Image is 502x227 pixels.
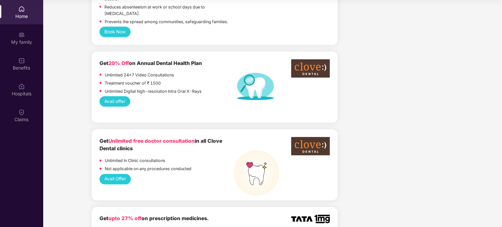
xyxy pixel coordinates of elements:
[108,138,195,144] span: Unlimited free doctor consultation
[108,216,141,222] span: upto 27% off
[18,6,25,12] img: svg+xml;base64,PHN2ZyBpZD0iSG9tZSIgeG1sbnM9Imh0dHA6Ly93d3cudzMub3JnLzIwMDAvc3ZnIiB3aWR0aD0iMjAiIG...
[104,4,234,17] p: Reduces absenteeism at work or school days due to [MEDICAL_DATA].
[18,32,25,38] img: svg+xml;base64,PHN2ZyB3aWR0aD0iMjAiIGhlaWdodD0iMjAiIHZpZXdCb3g9IjAgMCAyMCAyMCIgZmlsbD0ibm9uZSIgeG...
[99,27,131,37] button: Book Now
[105,80,161,87] p: Treatment voucher of ₹ 1500
[234,73,279,101] img: Dental%20helath%20plan.png
[108,60,129,66] span: 20% Off
[18,83,25,90] img: svg+xml;base64,PHN2ZyBpZD0iSG9zcGl0YWxzIiB4bWxucz0iaHR0cDovL3d3dy53My5vcmcvMjAwMC9zdmciIHdpZHRoPS...
[105,158,165,164] p: Unlimited In Clinic consultations
[105,72,174,78] p: Unlimited 24x7 Video Consultations
[291,137,330,155] img: clove-dental%20png.png
[291,215,330,224] img: TATA_1mg_Logo.png
[105,166,191,172] p: Not applicable on any procedures conducted
[18,109,25,116] img: svg+xml;base64,PHN2ZyBpZD0iQ2xhaW0iIHhtbG5zPSJodHRwOi8vd3d3LnczLm9yZy8yMDAwL3N2ZyIgd2lkdGg9IjIwIi...
[99,138,222,152] b: Get in all Clove Dental clinics
[99,174,131,185] button: Avail Offer
[105,19,228,25] p: Prevents the spread among communities, safeguarding families.
[234,150,279,196] img: teeth%20high.png
[99,216,208,222] b: Get on prescription medicines.
[99,60,202,66] b: Get on Annual Dental Health Plan
[105,88,202,95] p: Unlimited Digital high-resolution Intra Oral X-Rays
[18,57,25,64] img: svg+xml;base64,PHN2ZyBpZD0iQmVuZWZpdHMiIHhtbG5zPSJodHRwOi8vd3d3LnczLm9yZy8yMDAwL3N2ZyIgd2lkdGg9Ij...
[99,96,131,107] button: Avail offer
[291,59,330,78] img: clove-dental%20png.png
